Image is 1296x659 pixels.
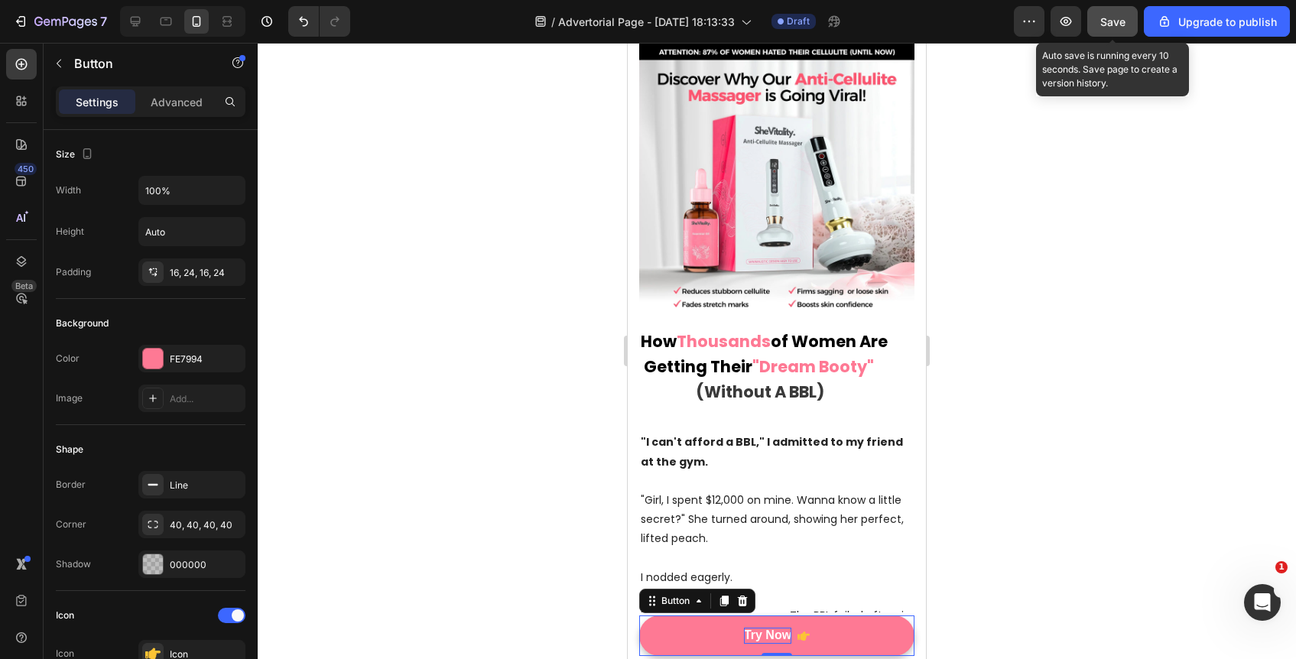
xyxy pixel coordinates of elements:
div: Icon [56,609,74,622]
div: Undo/Redo [288,6,350,37]
span: Save [1100,15,1125,28]
span: / [551,14,555,30]
button: Upgrade to publish [1144,6,1290,37]
p: 7 [100,12,107,31]
div: FE7994 [170,352,242,366]
input: Auto [139,218,245,245]
div: 450 [15,163,37,175]
div: Width [56,183,81,197]
div: Background [56,317,109,330]
span: Draft [787,15,810,28]
div: 16, 24, 16, 24 [170,266,242,280]
button: Save [1087,6,1138,37]
div: Shape [56,443,83,456]
span: Advertorial Page - [DATE] 18:13:33 [558,14,735,30]
p: Settings [76,94,119,110]
span: 1 [1275,561,1288,573]
div: Add... [170,392,242,406]
p: Advanced [151,94,203,110]
div: Line [170,479,242,492]
div: Height [56,225,84,239]
iframe: Design area [628,43,926,659]
p: Button [74,54,204,73]
div: 40, 40, 40, 40 [170,518,242,532]
div: Image [56,391,83,405]
input: Auto [139,177,245,204]
div: Border [56,478,86,492]
iframe: Intercom live chat [1244,584,1281,621]
div: Upgrade to publish [1157,14,1277,30]
button: 7 [6,6,114,37]
div: Padding [56,265,91,279]
div: Shadow [56,557,91,571]
div: Beta [11,280,37,292]
div: Color [56,352,80,365]
div: 000000 [170,558,242,572]
div: Corner [56,518,86,531]
div: Size [56,144,96,165]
